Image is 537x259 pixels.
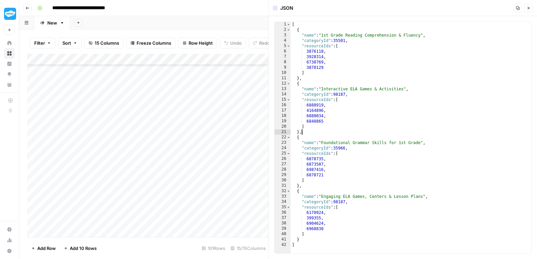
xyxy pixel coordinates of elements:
[4,235,15,246] a: Usage
[259,40,270,46] span: Redo
[275,194,291,199] div: 33
[275,151,291,156] div: 25
[275,97,291,102] div: 15
[275,43,291,49] div: 5
[273,5,293,11] div: JSON
[275,119,291,124] div: 19
[30,38,55,48] button: Filter
[275,108,291,113] div: 17
[275,221,291,226] div: 38
[275,76,291,81] div: 11
[4,38,15,48] a: Home
[275,92,291,97] div: 14
[287,188,290,194] span: Toggle code folding, rows 32 through 41
[70,245,97,252] span: Add 10 Rows
[137,40,171,46] span: Freeze Columns
[4,58,15,69] a: Insights
[275,129,291,135] div: 21
[275,210,291,215] div: 36
[4,79,15,90] a: Your Data
[275,172,291,178] div: 29
[287,151,290,156] span: Toggle code folding, rows 25 through 30
[178,38,217,48] button: Row Height
[275,167,291,172] div: 28
[275,205,291,210] div: 35
[34,40,45,46] span: Filter
[287,43,290,49] span: Toggle code folding, rows 5 through 10
[189,40,213,46] span: Row Height
[275,183,291,188] div: 31
[275,215,291,221] div: 37
[47,19,57,26] div: New
[4,246,15,256] button: Help + Support
[275,145,291,151] div: 24
[275,70,291,76] div: 10
[228,243,268,254] div: 15/15 Columns
[249,38,274,48] button: Redo
[27,243,60,254] button: Add Row
[287,81,290,86] span: Toggle code folding, rows 12 through 21
[275,162,291,167] div: 27
[275,199,291,205] div: 34
[275,226,291,231] div: 39
[287,205,290,210] span: Toggle code folding, rows 35 through 40
[275,22,291,27] div: 1
[287,97,290,102] span: Toggle code folding, rows 15 through 20
[4,224,15,235] a: Settings
[275,156,291,162] div: 26
[275,188,291,194] div: 32
[275,124,291,129] div: 20
[4,5,15,22] button: Workspace: Twinkl
[62,40,71,46] span: Sort
[95,40,119,46] span: 15 Columns
[37,245,56,252] span: Add Row
[126,38,176,48] button: Freeze Columns
[287,27,290,33] span: Toggle code folding, rows 2 through 11
[275,38,291,43] div: 4
[287,22,290,27] span: Toggle code folding, rows 1 through 42
[275,242,291,248] div: 42
[275,237,291,242] div: 41
[34,16,70,30] a: New
[275,33,291,38] div: 3
[4,48,15,59] a: Browse
[199,243,228,254] div: 101 Rows
[275,65,291,70] div: 9
[230,40,242,46] span: Undo
[4,8,16,20] img: Twinkl Logo
[60,243,101,254] button: Add 10 Rows
[84,38,124,48] button: 15 Columns
[275,27,291,33] div: 2
[275,231,291,237] div: 40
[58,38,82,48] button: Sort
[275,102,291,108] div: 16
[275,86,291,92] div: 13
[275,135,291,140] div: 22
[220,38,246,48] button: Undo
[275,49,291,54] div: 6
[275,140,291,145] div: 23
[275,178,291,183] div: 30
[275,54,291,59] div: 7
[275,59,291,65] div: 8
[275,81,291,86] div: 12
[4,69,15,80] a: Opportunities
[275,113,291,119] div: 18
[287,135,290,140] span: Toggle code folding, rows 22 through 31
